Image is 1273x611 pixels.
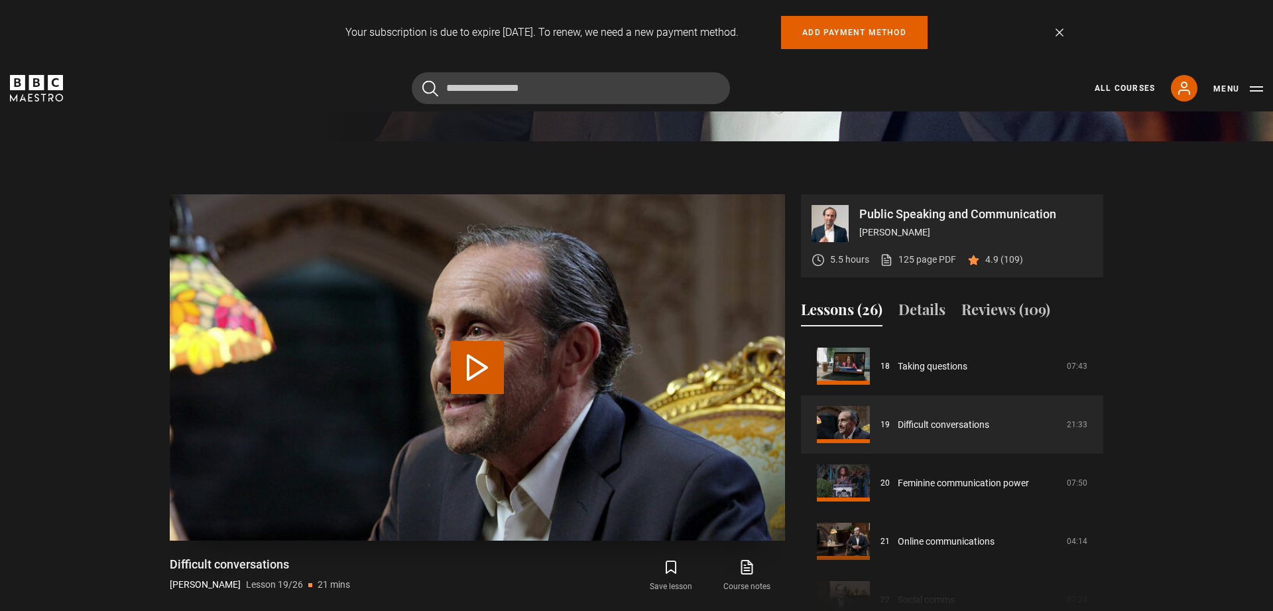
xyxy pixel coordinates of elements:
a: Feminine communication power [898,476,1029,490]
input: Search [412,72,730,104]
svg: BBC Maestro [10,75,63,102]
p: [PERSON_NAME] [859,226,1093,239]
a: Online communications [898,535,995,549]
p: Public Speaking and Communication [859,208,1093,220]
p: [PERSON_NAME] [170,578,241,592]
a: Add payment method [781,16,928,49]
p: Lesson 19/26 [246,578,303,592]
p: 5.5 hours [830,253,869,267]
p: 4.9 (109) [985,253,1023,267]
button: Reviews (109) [961,299,1050,326]
h1: Difficult conversations [170,557,350,573]
button: Toggle navigation [1213,82,1263,96]
a: Course notes [709,557,785,595]
button: Play Lesson Difficult conversations [451,341,504,394]
p: Your subscription is due to expire [DATE]. To renew, we need a new payment method. [345,25,739,40]
button: Lessons (26) [801,299,882,326]
button: Submit the search query [422,80,438,97]
a: Taking questions [898,360,967,373]
button: Details [898,299,945,326]
p: 21 mins [318,578,350,592]
a: Difficult conversations [898,418,989,432]
video-js: Video Player [170,194,785,541]
a: 125 page PDF [880,253,956,267]
a: All Courses [1095,82,1155,94]
button: Save lesson [633,557,709,595]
